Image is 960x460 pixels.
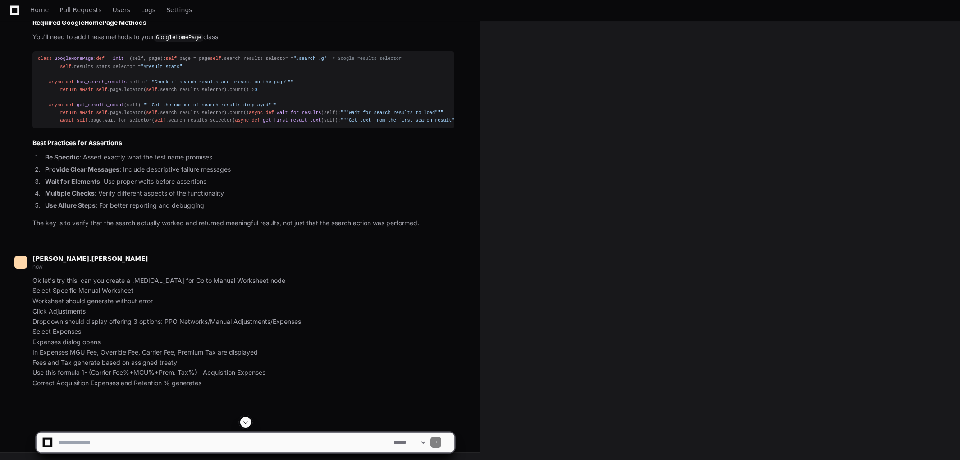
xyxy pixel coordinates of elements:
span: "#result-stats" [141,64,182,69]
span: class [38,56,52,61]
span: return [60,87,77,92]
span: self [77,118,88,123]
span: def [66,102,74,108]
span: def [251,118,260,123]
span: self [165,56,177,61]
span: GoogleHomePage [55,56,93,61]
span: self [127,102,138,108]
span: self [210,56,221,61]
span: return [60,110,77,115]
span: Logs [141,7,155,13]
span: Settings [166,7,192,13]
strong: Use Allure Steps [45,201,96,209]
span: self [129,79,141,85]
span: Pull Requests [59,7,101,13]
span: """Wait for search results to load""" [341,110,443,115]
span: get_first_result_text [263,118,321,123]
span: now [32,263,43,270]
span: def [96,56,104,61]
span: # Google results selector [332,56,402,61]
li: : Verify different aspects of the functionality [42,188,454,199]
li: : For better reporting and debugging [42,200,454,211]
span: self [96,110,107,115]
span: await [79,87,93,92]
div: : ( ): .page = page .search_results_selector = .results_stats_selector = ( ): .page.locator( .sea... [38,55,449,124]
span: wait_for_results [277,110,321,115]
span: get_results_count [77,102,124,108]
p: The key is to verify that the search actually worked and returned meaningful results, not just th... [32,218,454,228]
span: def [265,110,274,115]
span: self [155,118,166,123]
span: async [249,110,263,115]
span: has_search_results [77,79,127,85]
span: 0 [255,87,257,92]
span: async [235,118,249,123]
span: self [96,87,107,92]
span: Home [30,7,49,13]
strong: Be Specific [45,153,79,161]
span: self [324,118,335,123]
span: self [146,110,157,115]
span: self [60,64,71,69]
li: : Assert exactly what the test name promises [42,152,454,163]
strong: Provide Clear Messages [45,165,119,173]
span: [PERSON_NAME].[PERSON_NAME] [32,255,148,262]
span: def [66,79,74,85]
code: GoogleHomePage [154,34,203,42]
span: await [60,118,74,123]
span: __init__ [107,56,129,61]
span: Users [113,7,130,13]
strong: Wait for Elements [45,178,100,185]
span: """Get text from the first search result""" [341,118,460,123]
span: async [49,102,63,108]
span: self [146,87,157,92]
h2: Required GoogleHomePage Methods [32,18,454,27]
strong: Multiple Checks [45,189,95,197]
li: : Include descriptive failure messages [42,164,454,175]
span: async [49,79,63,85]
h2: Best Practices for Assertions [32,138,454,147]
p: Ok let's try this. can you create a [MEDICAL_DATA] for Go to Manual Worksheet node Select Specifi... [32,276,454,388]
span: """Get the number of search results displayed""" [143,102,277,108]
p: You'll need to add these methods to your class: [32,32,454,43]
span: self, page [133,56,160,61]
span: await [79,110,93,115]
span: self [324,110,335,115]
span: """Check if search results are present on the page""" [146,79,293,85]
li: : Use proper waits before assertions [42,177,454,187]
span: "#search .g" [293,56,327,61]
